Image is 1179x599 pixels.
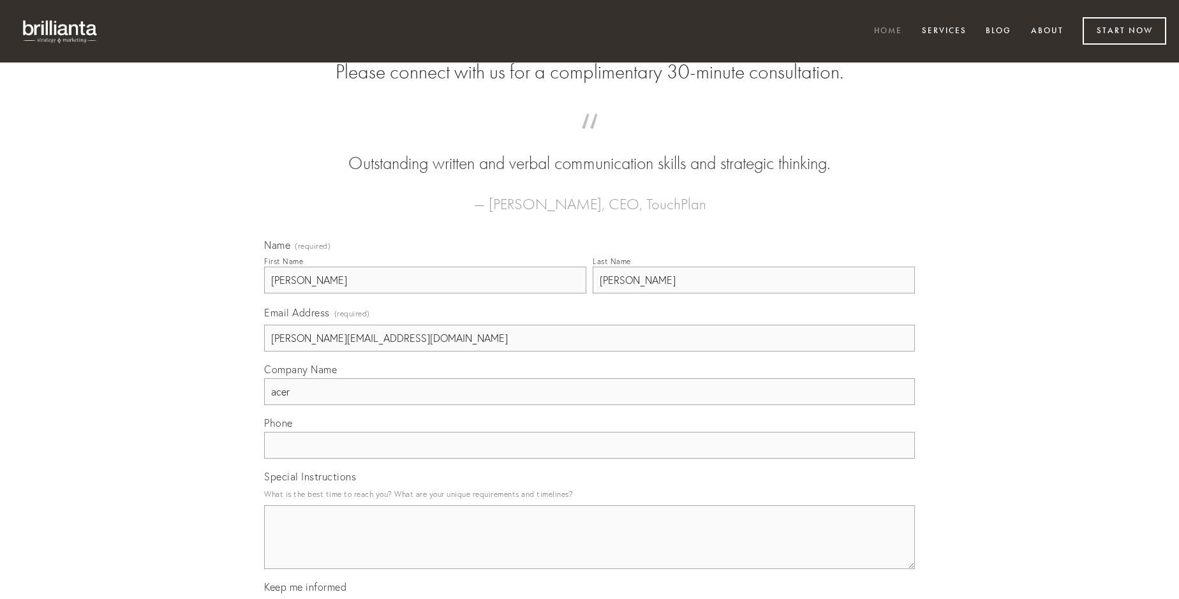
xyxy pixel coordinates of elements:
[285,176,894,217] figcaption: — [PERSON_NAME], CEO, TouchPlan
[264,239,290,251] span: Name
[264,485,915,503] p: What is the best time to reach you? What are your unique requirements and timelines?
[1083,17,1166,45] a: Start Now
[264,363,337,376] span: Company Name
[264,417,293,429] span: Phone
[264,581,346,593] span: Keep me informed
[593,256,631,266] div: Last Name
[264,60,915,84] h2: Please connect with us for a complimentary 30-minute consultation.
[264,470,356,483] span: Special Instructions
[977,21,1020,42] a: Blog
[334,305,370,322] span: (required)
[914,21,975,42] a: Services
[13,13,108,50] img: brillianta - research, strategy, marketing
[866,21,910,42] a: Home
[1023,21,1072,42] a: About
[264,306,330,319] span: Email Address
[264,256,303,266] div: First Name
[295,242,330,250] span: (required)
[285,126,894,176] blockquote: Outstanding written and verbal communication skills and strategic thinking.
[285,126,894,151] span: “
